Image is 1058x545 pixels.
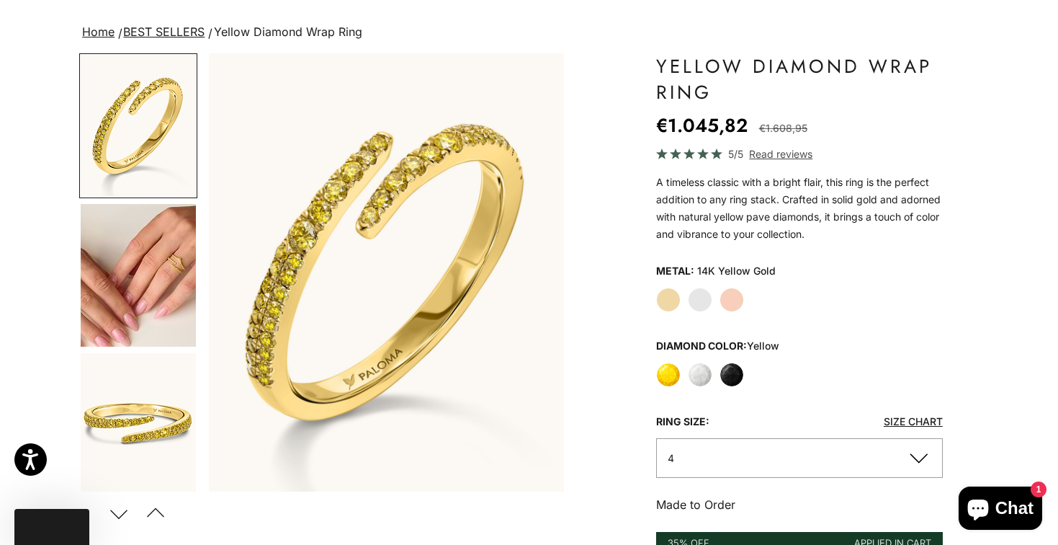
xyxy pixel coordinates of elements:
button: Go to item 5 [79,352,197,497]
variant-option-value: yellow [747,340,779,352]
h1: Yellow Diamond Wrap Ring [656,53,943,105]
img: #YellowGold [81,55,196,197]
legend: Ring size: [656,411,709,433]
a: 5/5 Read reviews [656,146,943,162]
sale-price: €1.045,82 [656,111,748,140]
button: 4 [656,438,943,478]
p: A timeless classic with a bright flair, this ring is the perfect addition to any ring stack. Craf... [656,174,943,243]
button: Go to item 4 [79,203,197,348]
a: BEST SELLERS [123,25,205,39]
button: Go to item 1 [79,53,197,198]
img: #YellowGold #RoseGold #WhiteGold [81,204,196,347]
legend: Diamond Color: [656,335,779,357]
compare-at-price: €1.608,95 [759,120,807,137]
p: Made to Order [656,495,943,514]
span: Yellow Diamond Wrap Ring [214,25,362,39]
legend: Metal: [656,260,694,282]
variant-option-value: 14K Yellow Gold [697,260,776,282]
a: Size Chart [884,415,943,427]
nav: breadcrumbs [79,22,979,43]
span: 5/5 [728,146,743,162]
inbox-online-store-chat: Shopify online store chat [954,487,1046,533]
a: Home [82,25,115,39]
span: 4 [668,452,674,464]
img: #YellowGold [209,53,563,492]
span: Read reviews [749,146,812,162]
img: #YellowGold [81,353,196,495]
div: Item 1 of 15 [209,53,563,492]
